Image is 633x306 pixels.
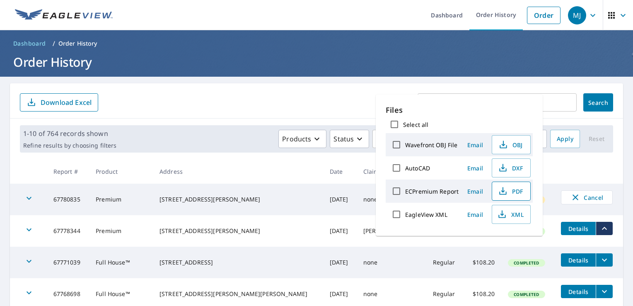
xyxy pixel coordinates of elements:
td: none [357,184,426,215]
input: Address, Report #, Claim ID, etc. [439,91,577,114]
button: Email [462,208,488,221]
button: Download Excel [20,93,98,112]
td: Premium [89,215,153,247]
p: Order History [58,39,97,48]
a: Dashboard [10,37,49,50]
span: Email [465,164,485,172]
span: Apply [557,134,573,144]
span: Email [465,211,485,219]
button: Email [462,185,488,198]
td: [DATE] [323,215,357,247]
button: detailsBtn-67771039 [561,253,596,267]
label: AutoCAD [405,164,430,172]
button: Products [278,130,326,148]
span: Email [465,187,485,195]
td: 67771039 [47,247,89,278]
td: none [357,247,426,278]
p: Files [386,104,533,116]
span: Details [566,256,591,264]
td: Full House™ [89,247,153,278]
th: Product [89,159,153,184]
span: PDF [497,186,524,196]
th: Report # [47,159,89,184]
p: Refine results by choosing filters [23,142,116,149]
div: [STREET_ADDRESS][PERSON_NAME][PERSON_NAME] [159,290,316,298]
span: Search [590,99,606,107]
span: XML [497,209,524,219]
button: Email [462,138,488,151]
p: 1-10 of 764 records shown [23,129,116,138]
td: Regular [426,247,464,278]
label: EagleView XML [405,211,447,219]
p: Products [282,134,311,144]
button: detailsBtn-67778344 [561,222,596,235]
button: Status [330,130,369,148]
button: XML [492,205,531,224]
label: ECPremium Report [405,187,459,195]
button: Orgs [372,130,419,148]
td: Premium [89,184,153,215]
span: Details [566,225,591,233]
div: [STREET_ADDRESS] [159,258,316,267]
span: Details [566,288,591,296]
div: MJ [568,6,586,24]
button: PDF [492,182,531,201]
button: detailsBtn-67768698 [561,285,596,298]
label: Select all [403,121,428,129]
td: [DATE] [323,247,357,278]
span: Completed [509,291,544,297]
button: filesDropdownBtn-67768698 [596,285,613,298]
span: Cancel [570,192,604,202]
button: Search [583,93,613,112]
button: OBJ [492,135,531,154]
button: Cancel [561,190,613,204]
td: 67780835 [47,184,89,215]
span: OBJ [497,140,524,150]
button: filesDropdownBtn-67778344 [596,222,613,235]
img: EV Logo [15,9,113,22]
td: [DATE] [323,184,357,215]
button: Email [462,162,488,175]
p: Download Excel [41,98,92,107]
th: Date [323,159,357,184]
div: [STREET_ADDRESS][PERSON_NAME] [159,195,316,204]
div: [STREET_ADDRESS][PERSON_NAME] [159,227,316,235]
td: $108.20 [464,247,502,278]
td: 67778344 [47,215,89,247]
button: filesDropdownBtn-67771039 [596,253,613,267]
a: Order [527,7,561,24]
span: Dashboard [13,39,46,48]
h1: Order History [10,53,623,70]
span: Completed [509,260,544,266]
td: [PERSON_NAME] [357,215,426,247]
span: Email [465,141,485,149]
th: Claim ID [357,159,426,184]
button: Apply [550,130,580,148]
nav: breadcrumb [10,37,623,50]
th: Address [153,159,323,184]
label: Wavefront OBJ File [405,141,457,149]
p: Status [333,134,354,144]
button: DXF [492,158,531,177]
span: DXF [497,163,524,173]
li: / [53,39,55,49]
